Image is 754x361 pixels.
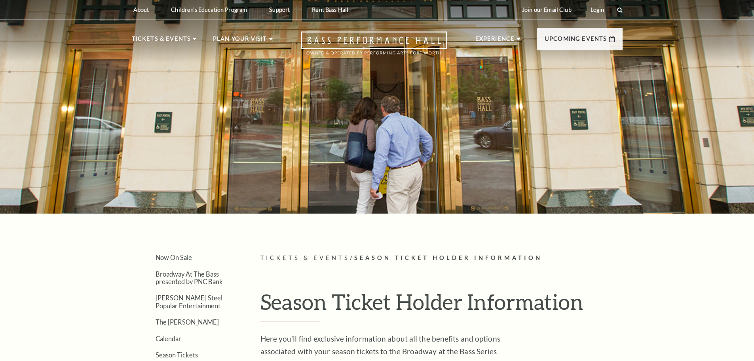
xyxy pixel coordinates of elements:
a: Broadway At The Bass presented by PNC Bank [156,270,223,285]
h1: Season Ticket Holder Information [260,289,623,321]
p: Tickets & Events [132,34,191,48]
p: Experience [475,34,515,48]
p: Upcoming Events [545,34,607,48]
span: Tickets & Events [260,254,350,261]
a: Season Tickets [156,351,198,359]
span: Season Ticket Holder Information [354,254,542,261]
a: [PERSON_NAME] Steel Popular Entertainment [156,294,222,309]
p: About [133,6,149,13]
p: Plan Your Visit [213,34,267,48]
p: Support [269,6,290,13]
p: / [260,253,623,263]
p: Rent Bass Hall [312,6,348,13]
a: Now On Sale [156,254,192,261]
a: Calendar [156,335,181,342]
p: Children's Education Program [171,6,247,13]
a: The [PERSON_NAME] [156,318,219,326]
